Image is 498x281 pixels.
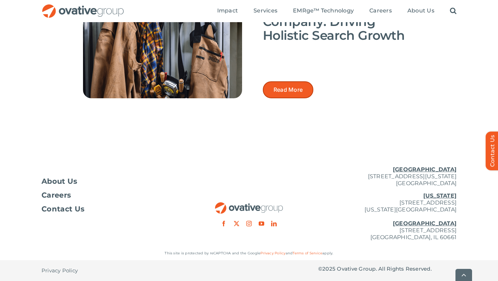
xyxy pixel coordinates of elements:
span: About Us [41,178,77,185]
span: About Us [407,7,434,14]
a: linkedin [271,221,277,226]
a: Contact Us [41,206,180,212]
p: [STREET_ADDRESS][US_STATE] [GEOGRAPHIC_DATA] [318,166,456,187]
a: facebook [221,221,227,226]
a: Impact [217,7,238,15]
span: Careers [41,192,71,199]
p: This site is protected by reCAPTCHA and the Google and apply. [41,250,456,257]
a: OG_Full_horizontal_RGB [41,3,124,10]
u: [GEOGRAPHIC_DATA] [393,220,456,227]
span: Services [253,7,277,14]
a: Read More [263,81,313,98]
nav: Footer Menu [41,178,180,212]
a: Privacy Policy [41,260,78,281]
span: Contact Us [41,206,84,212]
span: Read More [274,87,303,93]
p: [STREET_ADDRESS] [US_STATE][GEOGRAPHIC_DATA] [STREET_ADDRESS] [GEOGRAPHIC_DATA], IL 60661 [318,192,456,241]
a: Careers [369,7,392,15]
span: Impact [217,7,238,14]
span: Privacy Policy [41,267,78,274]
span: Careers [369,7,392,14]
a: Terms of Service [293,251,322,255]
a: Search [450,7,456,15]
span: EMRge™ Technology [293,7,354,14]
a: instagram [246,221,252,226]
a: Careers [41,192,180,199]
a: Privacy Policy [260,251,285,255]
a: Services [253,7,277,15]
nav: Footer - Privacy Policy [41,260,180,281]
a: youtube [259,221,264,226]
a: EMRge™ Technology [293,7,354,15]
a: OG_Full_horizontal_RGB [214,201,284,208]
u: [GEOGRAPHIC_DATA] [393,166,456,173]
a: twitter [234,221,239,226]
u: [US_STATE] [423,192,456,199]
p: © Ovative Group. All Rights Reserved. [318,265,456,272]
a: About Us [41,178,180,185]
a: About Us [407,7,434,15]
span: 2025 [322,265,335,272]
